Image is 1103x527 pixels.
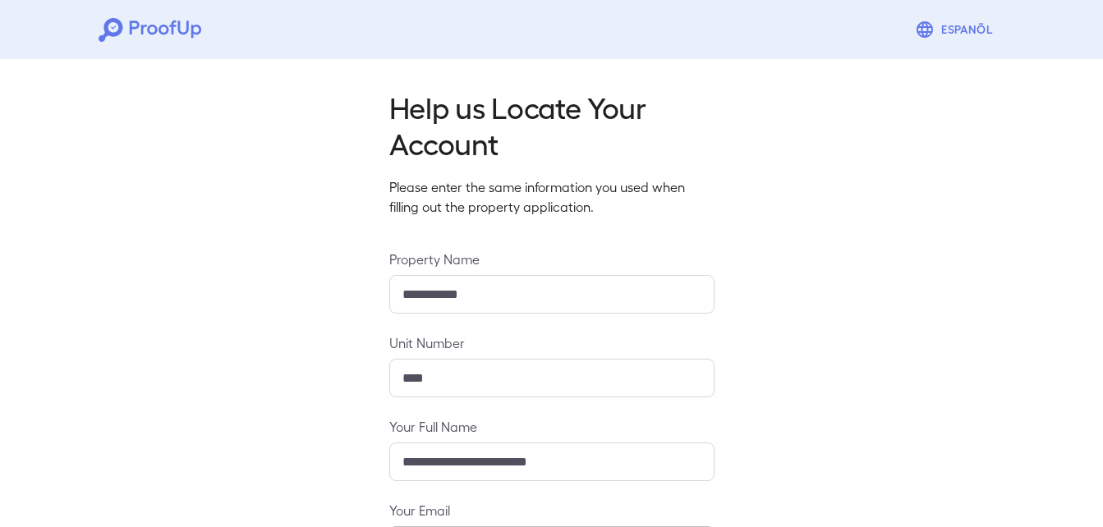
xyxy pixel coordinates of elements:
[389,333,715,352] label: Unit Number
[389,89,715,161] h2: Help us Locate Your Account
[908,13,1004,46] button: Espanõl
[389,417,715,436] label: Your Full Name
[389,177,715,217] p: Please enter the same information you used when filling out the property application.
[389,250,715,268] label: Property Name
[389,501,715,520] label: Your Email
